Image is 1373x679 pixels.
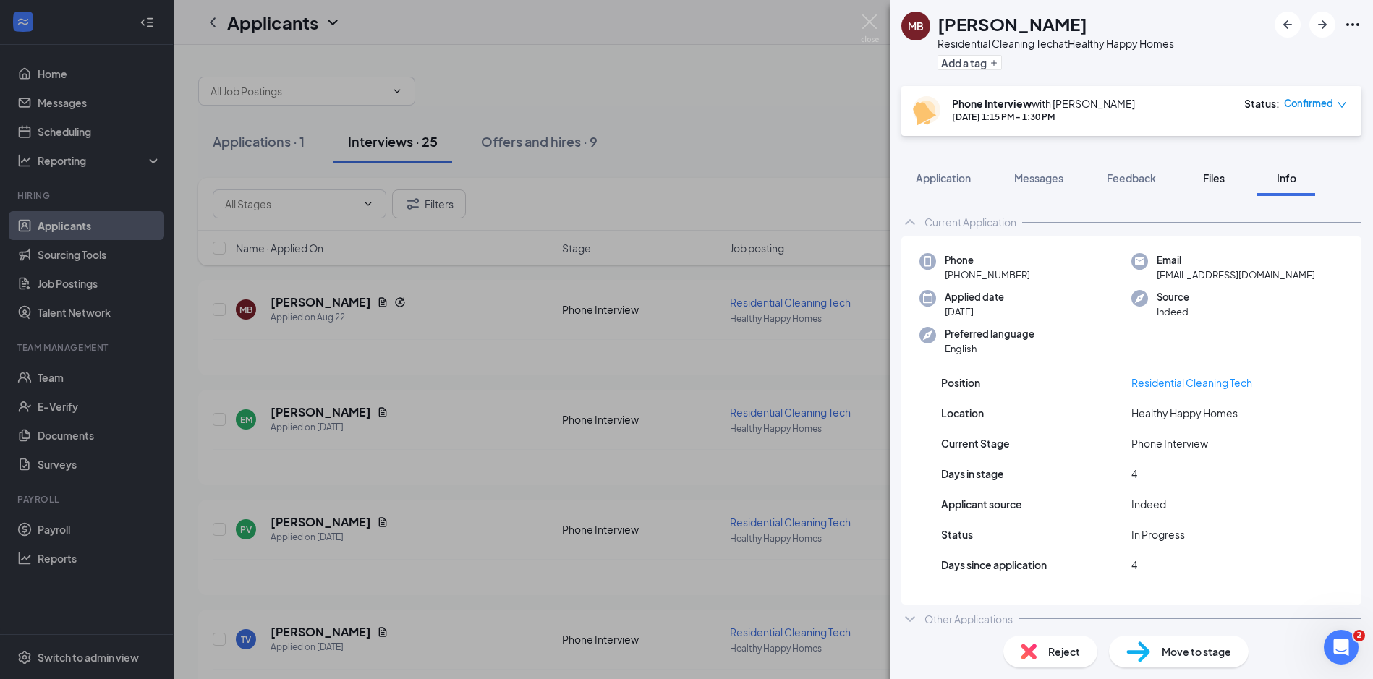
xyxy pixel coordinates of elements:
[1131,405,1238,421] span: Healthy Happy Homes
[1131,466,1137,482] span: 4
[52,273,278,318] div: I need the 941 form for the 1st and 2nd qtr of 2025
[941,496,1022,512] span: Applicant source
[12,439,278,488] div: Stephan says…
[12,4,237,261] div: In case you still need it, you may see it from the Admin view, Payroll Entities section. Then whe...
[12,330,237,413] div: Ah, then you may follow the steps I gave. The one I sent is for the 2nd quarter, here's for the 1...
[941,526,973,542] span: Status
[990,59,998,67] svg: Plus
[22,474,34,485] button: Emoji picker
[23,236,226,252] a: Form 941 -...-07-10.pdf
[23,416,145,424] div: [PERSON_NAME] • 50m ago
[941,405,984,421] span: Location
[9,6,37,33] button: go back
[12,443,277,468] textarea: Message…
[938,12,1087,36] h1: [PERSON_NAME]
[38,388,155,403] div: Form 941 -...-04-10.pdf
[916,171,971,184] span: Application
[12,273,278,330] div: Stephan says…
[70,18,174,33] p: Active in the last 15m
[952,111,1135,123] div: [DATE] 1:15 PM - 1:30 PM
[248,468,271,491] button: Send a message…
[941,435,1010,451] span: Current Stage
[1157,253,1315,268] span: Email
[945,268,1030,282] span: [PHONE_NUMBER]
[1131,435,1208,451] span: Phone Interview
[1107,171,1156,184] span: Feedback
[1048,644,1080,659] span: Reject
[1324,630,1359,665] iframe: Intercom live chat
[23,338,226,381] div: Ah, then you may follow the steps I gave. The one I sent is for the 2nd quarter, here's for the 1...
[908,19,924,33] div: MB
[1314,16,1331,33] svg: ArrowRight
[65,49,224,80] a: Form 941 - Q1 and Q2
[924,612,1013,626] div: Other Applications
[1131,526,1185,542] span: In Progress
[254,6,280,32] div: Close
[952,97,1032,110] b: Phone Interview
[96,59,212,70] span: Form 941 - Q1 and Q2
[23,215,226,229] div: I attached it here too for convenience.
[70,7,164,18] h1: [PERSON_NAME]
[1284,96,1333,111] span: Confirmed
[1309,12,1335,38] button: ArrowRight
[945,341,1034,356] span: English
[941,557,1047,573] span: Days since application
[23,388,226,404] a: Form 941 -...-04-10.pdf
[1279,16,1296,33] svg: ArrowLeftNew
[941,466,1004,482] span: Days in stage
[945,253,1030,268] span: Phone
[945,304,1004,319] span: [DATE]
[901,610,919,628] svg: ChevronDown
[1162,644,1231,659] span: Move to stage
[46,474,57,485] button: Gif picker
[1131,557,1137,573] span: 4
[1157,268,1315,282] span: [EMAIL_ADDRESS][DOMAIN_NAME]
[1014,171,1063,184] span: Messages
[1203,171,1225,184] span: Files
[901,213,919,231] svg: ChevronUp
[41,8,64,31] img: Profile image for Patrick
[12,4,278,273] div: Patrick says…
[1157,290,1189,304] span: Source
[952,96,1135,111] div: with [PERSON_NAME]
[12,330,278,439] div: Patrick says…
[1244,96,1280,111] div: Status :
[169,439,278,471] div: Got it, thank you
[945,290,1004,304] span: Applied date
[1157,304,1189,319] span: Indeed
[226,6,254,33] button: Home
[1131,496,1166,512] span: Indeed
[38,236,155,252] div: Form 941 -...-07-10.pdf
[1337,100,1347,110] span: down
[924,215,1016,229] div: Current Application
[69,474,80,485] button: Upload attachment
[1277,171,1296,184] span: Info
[941,375,980,390] span: Position
[1131,376,1252,389] a: Residential Cleaning Tech
[1275,12,1301,38] button: ArrowLeftNew
[945,327,1034,341] span: Preferred language
[938,55,1002,70] button: PlusAdd a tag
[1344,16,1361,33] svg: Ellipses
[1353,630,1365,641] span: 2
[938,36,1174,51] div: Residential Cleaning Tech at Healthy Happy Homes
[64,281,266,309] div: I need the 941 form for the 1st and 2nd qtr of 2025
